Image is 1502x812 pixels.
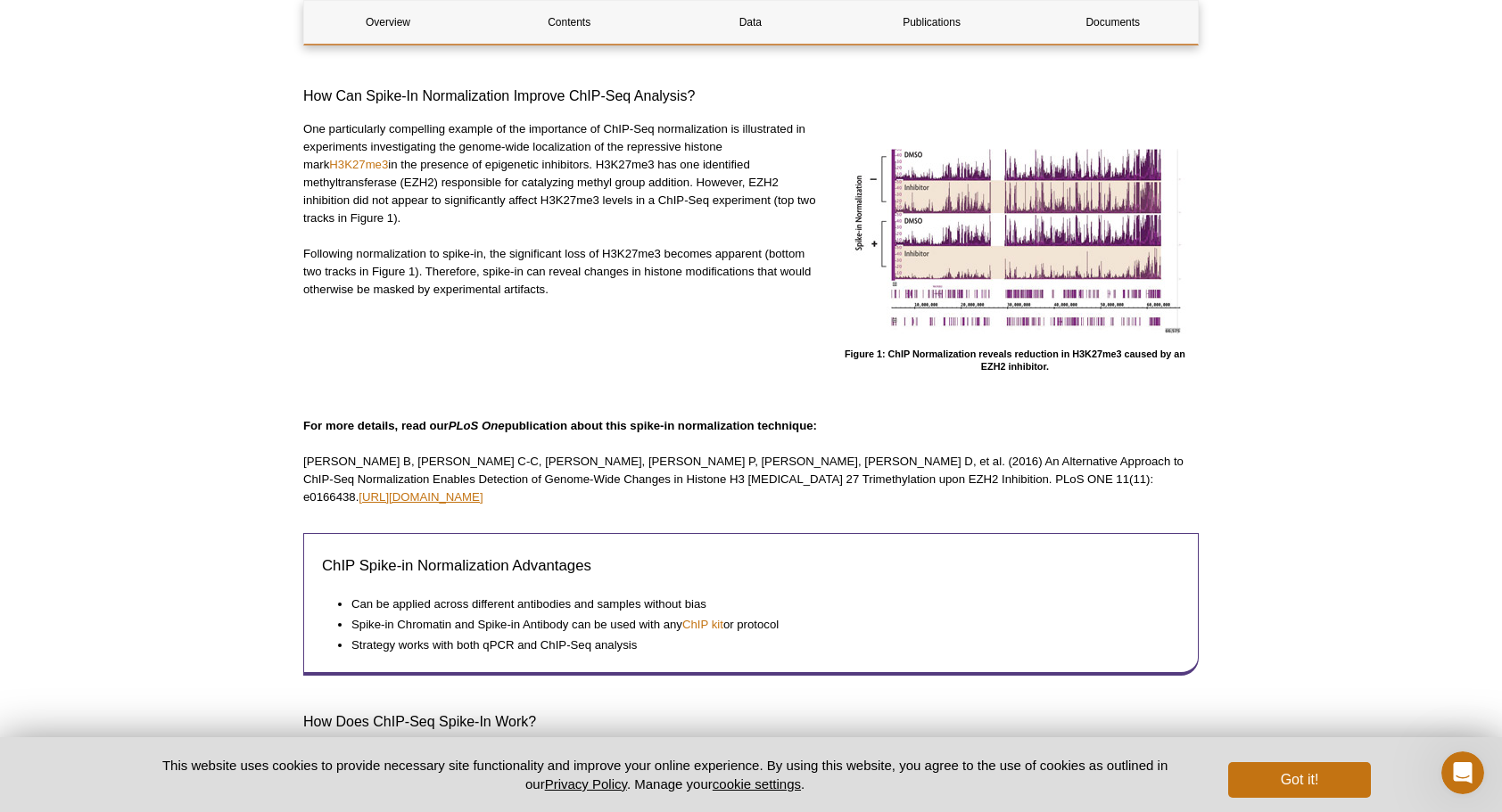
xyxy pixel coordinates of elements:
[545,776,627,791] a: Privacy Policy
[303,711,1199,733] h3: How Does ChIP-Seq Spike-In Work?
[485,1,653,44] a: Contents
[351,634,1162,654] li: Strategy works with both qPCR and ChIP-Seq analysis
[682,616,723,634] a: ChIP kit
[304,1,472,44] a: Overview
[351,590,1162,613] li: Can be applied across different antibodies and samples without bias
[1029,1,1197,44] a: Documents
[831,349,1199,373] h4: Figure 1: ChIP Normalization reveals reduction in H3K27me3 caused by an EZH2 inhibitor.
[713,776,801,791] button: cookie settings
[666,1,834,44] a: Data
[303,419,817,432] strong: For more details, read our publication about this spike-in normalization technique:
[329,158,388,171] a: H3K27me3
[303,245,818,299] p: Following normalization to spike-in, the significant loss of H3K27me3 becomes apparent (bottom tw...
[131,756,1199,793] p: This website uses cookies to provide necessary site functionality and improve your online experie...
[837,120,1193,343] img: ChIP Normalization reveals changes in H3K27me3 levels following treatment with EZH2 inhibitor.
[1228,762,1371,798] button: Got it!
[848,1,1016,44] a: Publications
[359,490,483,504] a: [URL][DOMAIN_NAME]
[449,419,505,432] em: PLoS One
[322,555,1180,577] h2: ChIP Spike-in Normalization Advantages
[351,613,1162,634] li: Spike-in Chromatin and Spike-in Antibody can be used with any or protocol
[303,120,818,227] p: One particularly compelling example of the importance of ChIP-Seq normalization is illustrated in...
[303,453,1199,506] p: [PERSON_NAME] B, [PERSON_NAME] C-C, [PERSON_NAME], [PERSON_NAME] P, [PERSON_NAME], [PERSON_NAME] ...
[1441,751,1484,794] iframe: Intercom live chat
[303,86,1199,107] h3: How Can Spike-In Normalization Improve ChIP-Seq Analysis?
